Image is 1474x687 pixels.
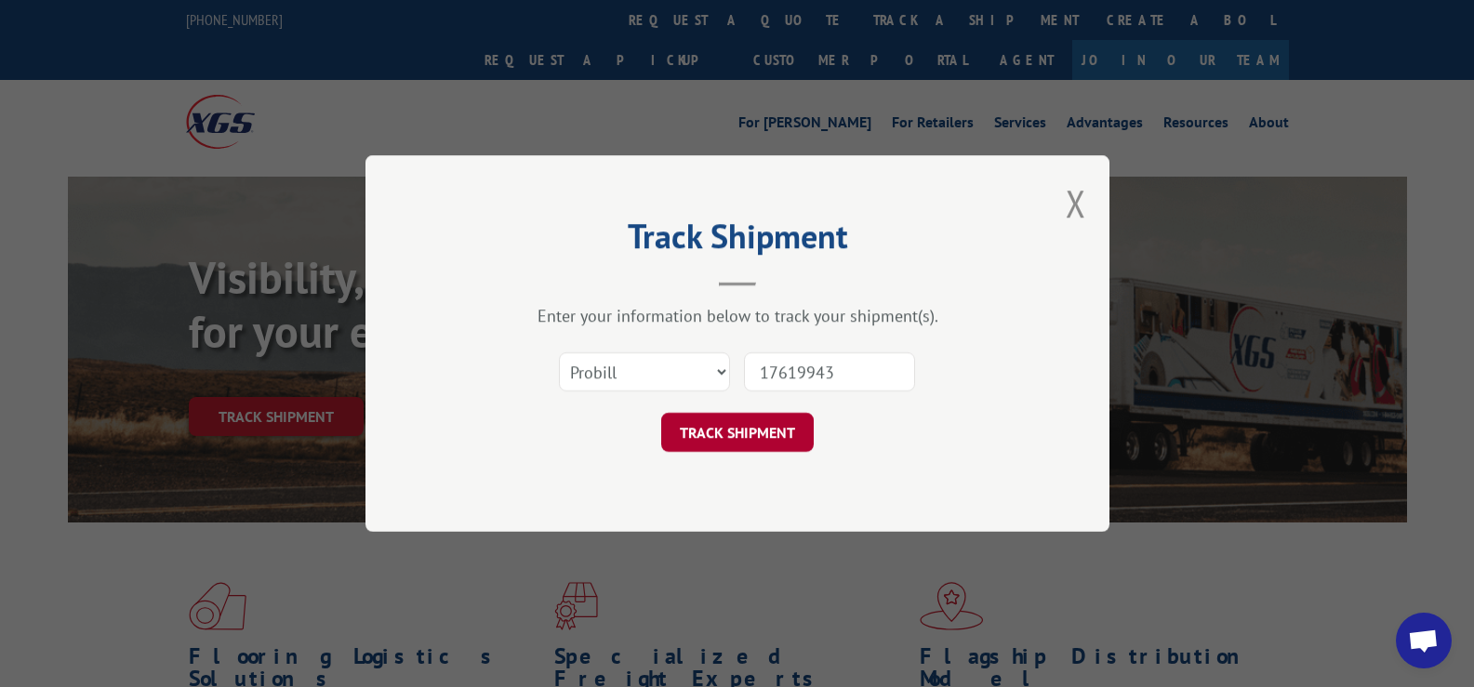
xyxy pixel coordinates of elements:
div: Open chat [1396,613,1452,668]
h2: Track Shipment [458,223,1016,258]
button: Close modal [1066,178,1086,228]
button: TRACK SHIPMENT [661,413,814,452]
input: Number(s) [744,352,915,391]
div: Enter your information below to track your shipment(s). [458,305,1016,326]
